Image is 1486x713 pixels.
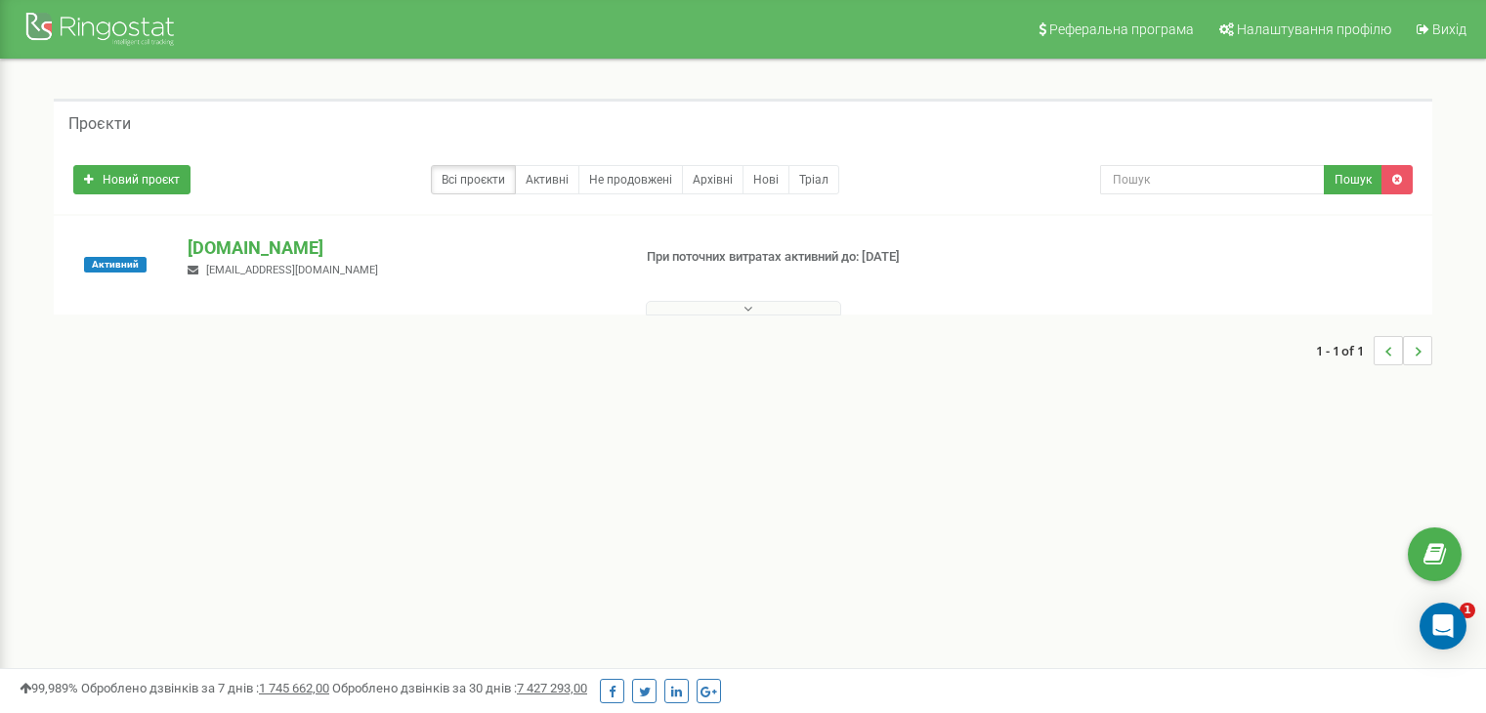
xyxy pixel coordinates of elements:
[84,257,147,273] span: Активний
[259,681,329,695] u: 1 745 662,00
[1237,21,1391,37] span: Налаштування профілю
[682,165,743,194] a: Архівні
[332,681,587,695] span: Оброблено дзвінків за 30 днів :
[81,681,329,695] span: Оброблено дзвінків за 7 днів :
[73,165,191,194] a: Новий проєкт
[515,165,579,194] a: Активні
[20,681,78,695] span: 99,989%
[578,165,683,194] a: Не продовжені
[431,165,516,194] a: Всі проєкти
[1316,316,1432,385] nav: ...
[1460,603,1475,618] span: 1
[743,165,789,194] a: Нові
[1316,336,1374,365] span: 1 - 1 of 1
[1324,165,1382,194] button: Пошук
[788,165,839,194] a: Тріал
[1100,165,1325,194] input: Пошук
[206,264,378,276] span: [EMAIL_ADDRESS][DOMAIN_NAME]
[68,115,131,133] h5: Проєкти
[1432,21,1466,37] span: Вихід
[188,235,615,261] p: [DOMAIN_NAME]
[647,248,959,267] p: При поточних витратах активний до: [DATE]
[1049,21,1194,37] span: Реферальна програма
[1420,603,1466,650] div: Open Intercom Messenger
[517,681,587,695] u: 7 427 293,00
